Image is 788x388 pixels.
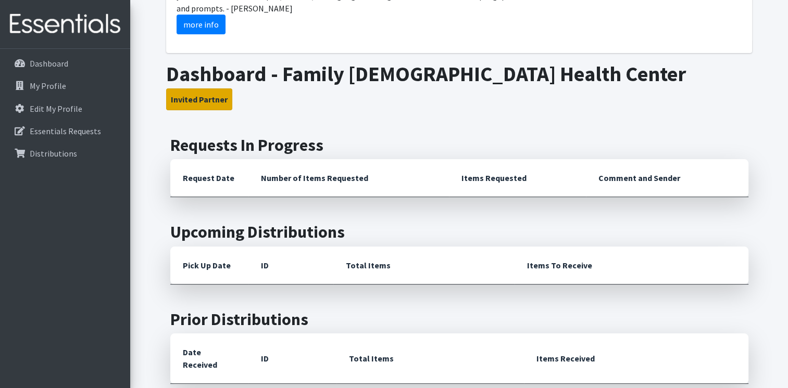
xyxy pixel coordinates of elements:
[177,15,226,34] a: more info
[170,222,748,242] h2: Upcoming Distributions
[170,159,248,197] th: Request Date
[166,88,232,110] button: Invited Partner
[170,135,748,155] h2: Requests In Progress
[30,126,101,136] p: Essentials Requests
[248,159,449,197] th: Number of Items Requested
[4,7,126,42] img: HumanEssentials
[333,247,515,284] th: Total Items
[515,247,748,284] th: Items To Receive
[30,81,66,91] p: My Profile
[4,98,126,119] a: Edit My Profile
[248,247,333,284] th: ID
[4,75,126,96] a: My Profile
[336,333,524,384] th: Total Items
[449,159,586,197] th: Items Requested
[170,333,248,384] th: Date Received
[4,121,126,141] a: Essentials Requests
[170,247,248,284] th: Pick Up Date
[30,58,68,69] p: Dashboard
[4,143,126,164] a: Distributions
[170,309,748,329] h2: Prior Distributions
[30,148,77,159] p: Distributions
[524,333,748,384] th: Items Received
[586,159,748,197] th: Comment and Sender
[4,53,126,74] a: Dashboard
[248,333,336,384] th: ID
[166,61,752,86] h1: Dashboard - Family [DEMOGRAPHIC_DATA] Health Center
[30,104,82,114] p: Edit My Profile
